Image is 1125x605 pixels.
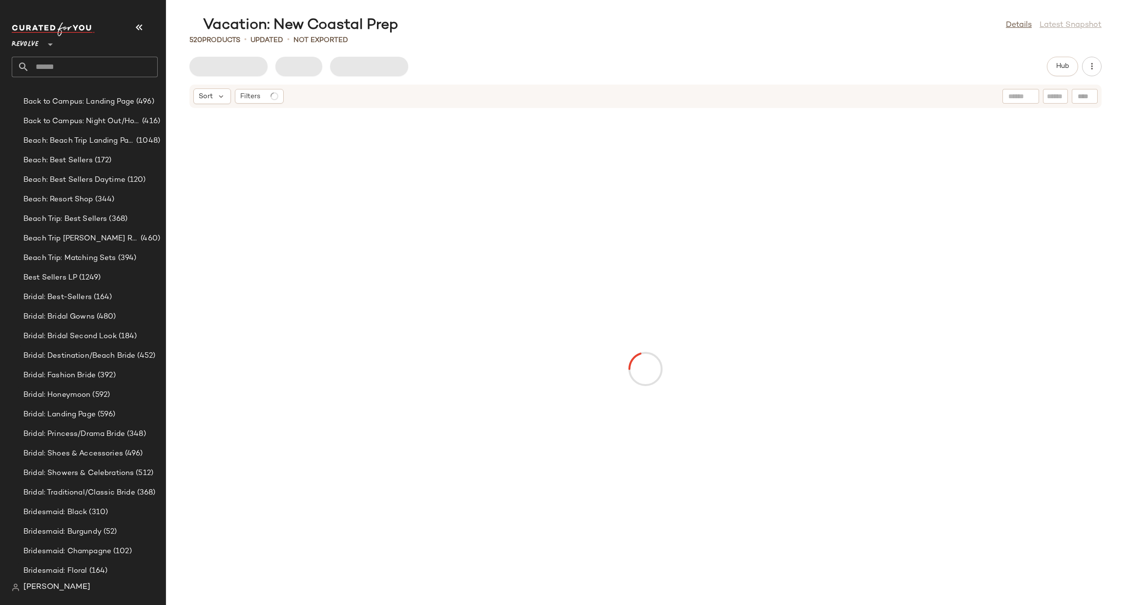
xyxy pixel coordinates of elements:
span: Back to Campus: Night Out/House Parties [23,116,140,127]
span: Revolve [12,33,39,51]
span: Bridal: Princess/Drama Bride [23,429,125,440]
span: (368) [135,487,156,498]
span: Bridesmaid: Burgundy [23,526,102,538]
span: (102) [111,546,132,557]
span: (164) [87,565,108,577]
img: svg%3e [12,583,20,591]
button: Hub [1047,57,1078,76]
span: (368) [107,214,127,225]
span: Beach: Resort Shop [23,194,93,205]
a: Details [1006,20,1032,31]
span: Beach: Best Sellers [23,155,93,166]
span: Bridal: Landing Page [23,409,96,420]
span: Beach Trip: Best Sellers [23,214,107,225]
span: 520 [189,37,202,44]
span: Best Sellers LP [23,272,77,283]
span: (452) [135,350,155,362]
span: (480) [95,311,116,323]
span: Filters [240,91,260,102]
span: (120) [125,174,146,186]
span: (394) [116,253,137,264]
span: (348) [125,429,146,440]
span: Bridal: Best-Sellers [23,292,92,303]
span: • [244,34,247,46]
span: (596) [96,409,116,420]
span: Bridesmaid: Floral [23,565,87,577]
span: Bridal: Destination/Beach Bride [23,350,135,362]
span: Bridal: Honeymoon [23,389,90,401]
span: Bridal: Bridal Gowns [23,311,95,323]
span: (184) [117,331,137,342]
span: Hub [1056,63,1069,70]
img: cfy_white_logo.C9jOOHJF.svg [12,22,95,36]
span: Beach: Best Sellers Daytime [23,174,125,186]
span: (392) [96,370,116,381]
span: Bridal: Showers & Celebrations [23,468,134,479]
span: Back to Campus: Landing Page [23,96,134,108]
span: Beach Trip: Matching Sets [23,253,116,264]
span: Bridesmaid: Black [23,507,87,518]
span: (512) [134,468,153,479]
span: (1249) [77,272,101,283]
div: Vacation: New Coastal Prep [189,16,398,35]
span: (172) [93,155,112,166]
span: (496) [134,96,154,108]
p: updated [250,35,283,45]
p: Not Exported [293,35,348,45]
span: (164) [92,292,112,303]
span: (416) [140,116,160,127]
span: Beach: Beach Trip Landing Page [23,135,134,147]
span: • [287,34,290,46]
span: Bridal: Shoes & Accessories [23,448,123,459]
span: Sort [199,91,213,102]
span: (1048) [134,135,160,147]
span: Bridesmaid: Champagne [23,546,111,557]
span: (592) [90,389,110,401]
span: (52) [102,526,117,538]
span: Bridal: Bridal Second Look [23,331,117,342]
span: (496) [123,448,143,459]
div: Products [189,35,240,45]
span: (310) [87,507,108,518]
span: (460) [139,233,160,244]
span: [PERSON_NAME] [23,582,90,593]
span: (344) [93,194,115,205]
span: Bridal: Fashion Bride [23,370,96,381]
span: Beach Trip [PERSON_NAME] REWORK 6.10 [23,233,139,244]
span: Bridal: Traditional/Classic Bride [23,487,135,498]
